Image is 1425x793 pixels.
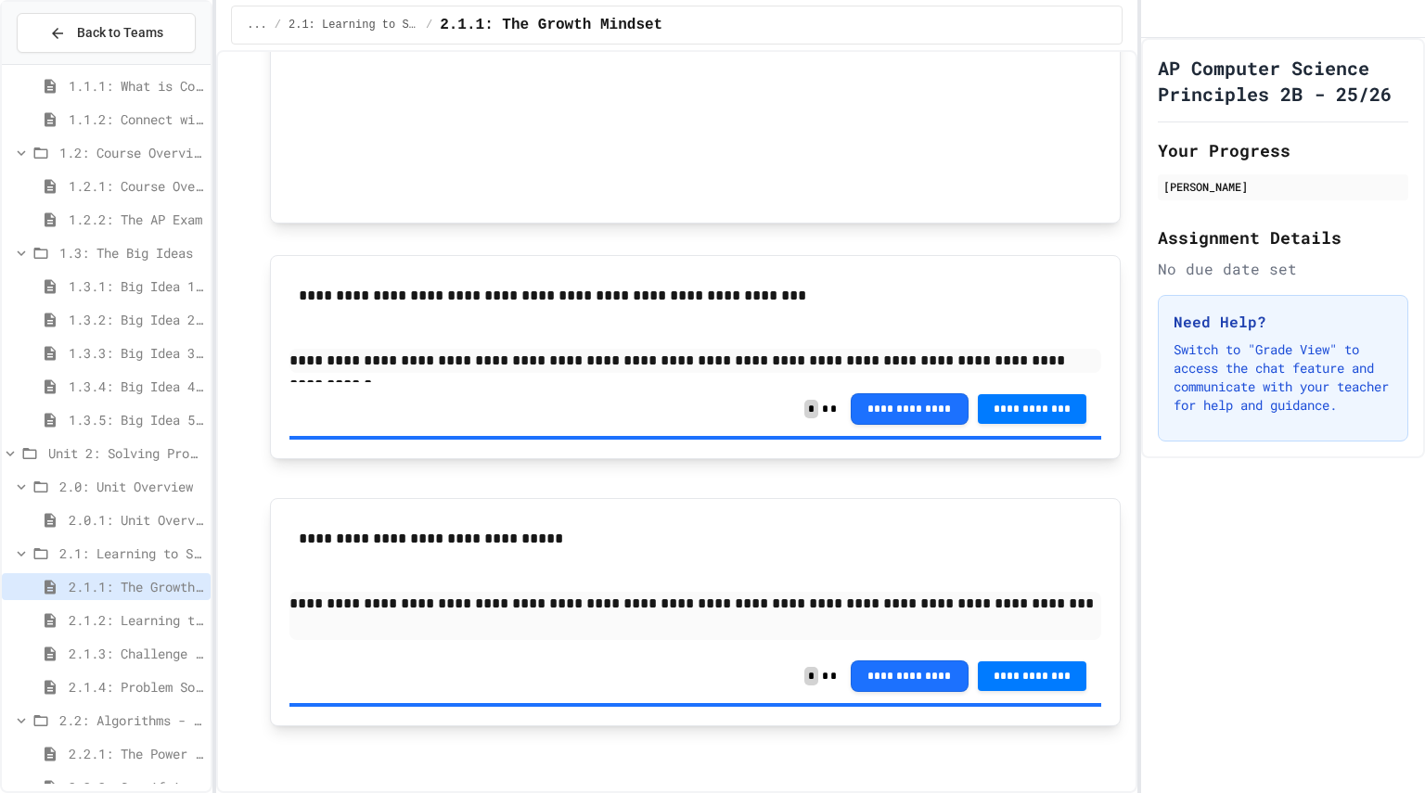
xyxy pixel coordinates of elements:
div: No due date set [1158,258,1408,280]
span: 2.1.1: The Growth Mindset [69,577,203,596]
h2: Your Progress [1158,137,1408,163]
span: 1.2.2: The AP Exam [69,210,203,229]
span: 2.1.2: Learning to Solve Hard Problems [69,610,203,630]
span: 1.2.1: Course Overview [69,176,203,196]
h3: Need Help? [1174,311,1393,333]
span: 2.2.1: The Power of Algorithms [69,744,203,763]
span: 1.3.1: Big Idea 1 - Creative Development [69,276,203,296]
h1: AP Computer Science Principles 2B - 25/26 [1158,55,1408,107]
span: / [426,18,432,32]
h2: Assignment Details [1158,224,1408,250]
span: 1.3.5: Big Idea 5 - Impact of Computing [69,410,203,429]
p: Switch to "Grade View" to access the chat feature and communicate with your teacher for help and ... [1174,340,1393,415]
span: 2.1.4: Problem Solving Practice [69,677,203,697]
span: 2.1.3: Challenge Problem - The Bridge [69,644,203,663]
span: 1.3.4: Big Idea 4 - Computing Systems and Networks [69,377,203,396]
span: 1.1.1: What is Computer Science? [69,76,203,96]
span: 1.2: Course Overview and the AP Exam [59,143,203,162]
span: 2.1: Learning to Solve Hard Problems [59,544,203,563]
div: [PERSON_NAME] [1163,178,1403,195]
button: Back to Teams [17,13,196,53]
span: 1.3.2: Big Idea 2 - Data [69,310,203,329]
span: Unit 2: Solving Problems in Computer Science [48,443,203,463]
span: / [275,18,281,32]
span: 2.2: Algorithms - from Pseudocode to Flowcharts [59,710,203,730]
span: ... [247,18,267,32]
span: Back to Teams [77,23,163,43]
span: 1.3.3: Big Idea 3 - Algorithms and Programming [69,343,203,363]
span: 2.1.1: The Growth Mindset [440,14,662,36]
span: 1.3: The Big Ideas [59,243,203,262]
span: 2.0: Unit Overview [59,477,203,496]
span: 1.1.2: Connect with Your World [69,109,203,129]
span: 2.0.1: Unit Overview [69,510,203,530]
span: 2.1: Learning to Solve Hard Problems [289,18,418,32]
